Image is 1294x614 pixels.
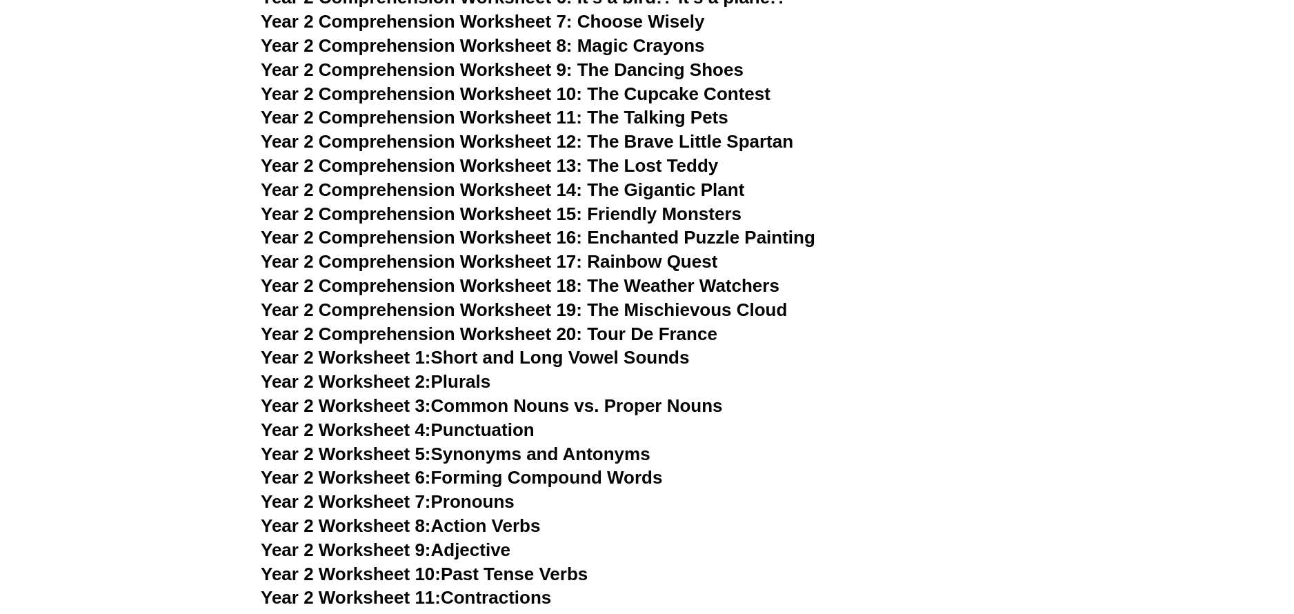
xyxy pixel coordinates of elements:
a: Year 2 Worksheet 9:Adjective [261,539,510,560]
a: Year 2 Worksheet 10:Past Tense Verbs [261,564,588,584]
a: Year 2 Worksheet 6:Forming Compound Words [261,467,662,488]
a: Year 2 Comprehension Worksheet 14: The Gigantic Plant [261,179,744,200]
span: Year 2 Worksheet 6: [261,467,431,488]
a: Year 2 Comprehension Worksheet 17: Rainbow Quest [261,251,717,272]
a: Year 2 Worksheet 3:Common Nouns vs. Proper Nouns [261,395,723,416]
a: Year 2 Worksheet 8:Action Verbs [261,515,540,536]
iframe: Chat Widget [1064,458,1294,614]
a: Year 2 Comprehension Worksheet 13: The Lost Teddy [261,155,718,176]
span: Year 2 Worksheet 9: [261,539,431,560]
span: Year 2 Worksheet 2: [261,371,431,392]
span: Year 2 Worksheet 3: [261,395,431,416]
a: Year 2 Comprehension Worksheet 12: The Brave Little Spartan [261,131,793,152]
a: Year 2 Worksheet 1:Short and Long Vowel Sounds [261,347,689,368]
a: Year 2 Comprehension Worksheet 8: Magic Crayons [261,35,705,56]
a: Year 2 Comprehension Worksheet 16: Enchanted Puzzle Painting [261,227,815,248]
span: Year 2 Worksheet 11: [261,587,441,608]
span: Year 2 Comprehension Worksheet 7: [261,11,573,32]
a: Year 2 Worksheet 11:Contractions [261,587,551,608]
span: Year 2 Worksheet 5: [261,444,431,464]
span: Year 2 Worksheet 8: [261,515,431,536]
span: Year 2 Worksheet 10: [261,564,441,584]
a: Year 2 Comprehension Worksheet 7: Choose Wisely [261,11,704,32]
span: Year 2 Worksheet 1: [261,347,431,368]
a: Year 2 Comprehension Worksheet 19: The Mischievous Cloud [261,299,787,320]
a: Year 2 Comprehension Worksheet 11: The Talking Pets [261,107,728,128]
span: Year 2 Worksheet 7: [261,491,431,512]
a: Year 2 Worksheet 4:Punctuation [261,419,535,440]
a: Year 2 Comprehension Worksheet 18: The Weather Watchers [261,275,779,296]
a: Year 2 Comprehension Worksheet 10: The Cupcake Contest [261,83,770,104]
a: Year 2 Worksheet 7:Pronouns [261,491,515,512]
a: Year 2 Worksheet 5:Synonyms and Antonyms [261,444,650,464]
div: וידג'ט של צ'אט [1064,458,1294,614]
a: Year 2 Comprehension Worksheet 15: Friendly Monsters [261,204,741,224]
span: Year 2 Worksheet 4: [261,419,431,440]
span: Choose Wisely [577,11,705,32]
a: Year 2 Comprehension Worksheet 9: The Dancing Shoes [261,59,744,80]
a: Year 2 Comprehension Worksheet 20: Tour De France [261,324,717,344]
a: Year 2 Worksheet 2:Plurals [261,371,490,392]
